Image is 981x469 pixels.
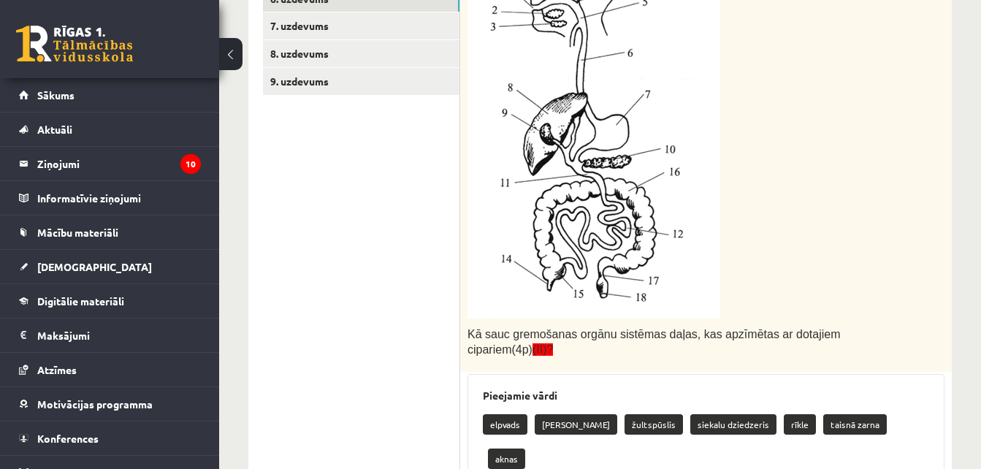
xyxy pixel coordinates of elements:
[483,414,527,435] p: elpvads
[37,294,124,308] span: Digitālie materiāli
[37,260,152,273] span: [DEMOGRAPHIC_DATA]
[19,181,201,215] a: Informatīvie ziņojumi
[535,414,617,435] p: [PERSON_NAME]
[19,250,201,283] a: [DEMOGRAPHIC_DATA]
[263,68,459,95] a: 9. uzdevums
[37,397,153,411] span: Motivācijas programma
[37,147,201,180] legend: Ziņojumi
[19,284,201,318] a: Digitālie materiāli
[263,12,459,39] a: 7. uzdevums
[467,328,840,356] span: Kā sauc gremošanas orgānu sistēmas daļas, kas apzīmētas ar dotajiem cipariem(4p)
[690,414,776,435] p: siekalu dziedzeris
[19,353,201,386] a: Atzīmes
[37,363,77,376] span: Atzīmes
[19,216,201,249] a: Mācību materiāli
[37,88,75,102] span: Sākums
[488,449,525,469] p: aknas
[625,414,683,435] p: žultspūslis
[37,123,72,136] span: Aktuāli
[19,387,201,421] a: Motivācijas programma
[483,389,929,402] h3: Pieejamie vārdi
[263,40,459,67] a: 8. uzdevums
[19,147,201,180] a: Ziņojumi10
[16,26,133,62] a: Rīgas 1. Tālmācības vidusskola
[37,181,201,215] legend: Informatīvie ziņojumi
[37,226,118,239] span: Mācību materiāli
[823,414,887,435] p: taisnā zarna
[37,432,99,445] span: Konferences
[19,319,201,352] a: Maksājumi
[180,154,201,174] i: 10
[15,15,461,30] body: Editor, wiswyg-editor-user-answer-47024832644140
[19,422,201,455] a: Konferences
[19,78,201,112] a: Sākums
[784,414,816,435] p: rīkle
[533,343,553,356] span: (II)?
[37,319,201,352] legend: Maksājumi
[19,113,201,146] a: Aktuāli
